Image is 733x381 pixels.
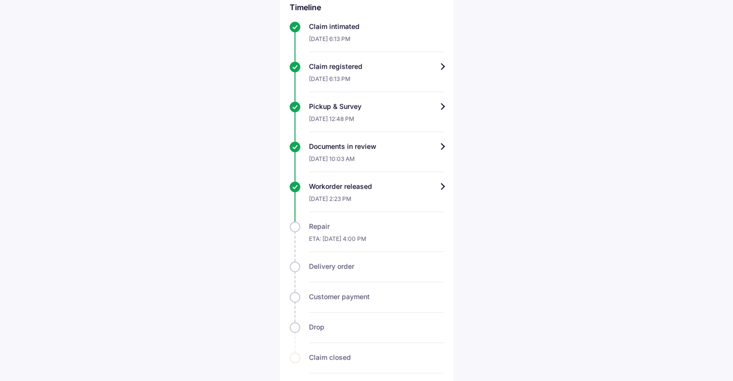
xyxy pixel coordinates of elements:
div: Repair [309,222,444,231]
div: Claim closed [309,353,444,362]
div: Customer payment [309,292,444,302]
div: Documents in review [309,142,444,151]
div: [DATE] 2:23 PM [309,191,444,212]
div: Pickup & Survey [309,102,444,111]
h6: Timeline [290,2,444,12]
div: Claim registered [309,62,444,71]
div: [DATE] 12:48 PM [309,111,444,132]
div: ETA: [DATE] 4:00 PM [309,231,444,252]
div: Claim intimated [309,22,444,31]
div: [DATE] 10:03 AM [309,151,444,172]
div: Drop [309,322,444,332]
div: [DATE] 6:13 PM [309,31,444,52]
div: [DATE] 6:13 PM [309,71,444,92]
div: Workorder released [309,182,444,191]
div: Delivery order [309,262,444,271]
